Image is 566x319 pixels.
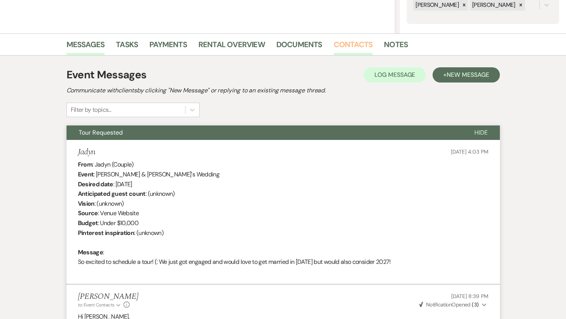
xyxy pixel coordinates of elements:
[78,209,98,217] b: Source
[198,38,265,55] a: Rental Overview
[364,67,426,83] button: Log Message
[67,86,500,95] h2: Communicate with clients by clicking "New Message" or replying to an existing message thread.
[78,229,135,237] b: Pinterest inspiration
[78,292,138,302] h5: [PERSON_NAME]
[451,148,488,155] span: [DATE] 4:03 PM
[447,71,489,79] span: New Message
[462,125,500,140] button: Hide
[418,301,488,309] button: NotificationOpened (3)
[78,148,95,157] h5: Jadyn
[116,38,138,55] a: Tasks
[433,67,499,83] button: +New Message
[451,293,488,300] span: [DATE] 8:39 PM
[78,160,92,168] b: From
[474,129,488,136] span: Hide
[67,67,147,83] h1: Event Messages
[374,71,415,79] span: Log Message
[78,170,94,178] b: Event
[78,302,122,308] button: to: Event Contacts
[67,38,105,55] a: Messages
[78,200,95,208] b: Vision
[78,190,146,198] b: Anticipated guest count
[78,160,488,276] div: : Jadyn (Couple) : [PERSON_NAME] & [PERSON_NAME]'s Wedding : [DATE] : (unknown) : (unknown) : Ven...
[426,301,452,308] span: Notification
[276,38,322,55] a: Documents
[71,105,111,114] div: Filter by topics...
[334,38,373,55] a: Contacts
[384,38,408,55] a: Notes
[78,219,98,227] b: Budget
[79,129,123,136] span: Tour Requested
[67,125,462,140] button: Tour Requested
[149,38,187,55] a: Payments
[419,301,479,308] span: Opened
[78,302,114,308] span: to: Event Contacts
[472,301,479,308] strong: ( 3 )
[78,180,113,188] b: Desired date
[78,248,103,256] b: Message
